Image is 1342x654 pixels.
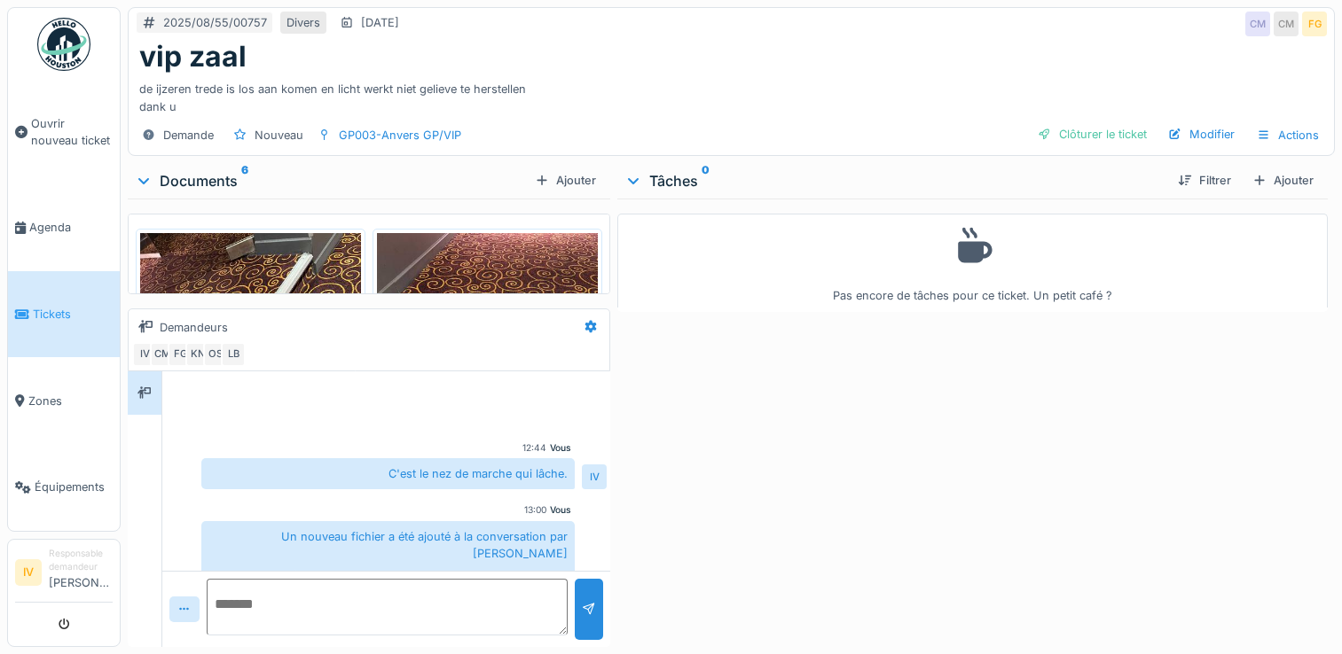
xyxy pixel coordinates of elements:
div: Responsable demandeur [49,547,113,574]
img: 6uqwugatc8nopim4e4vudft7vd23 [140,233,361,527]
a: Agenda [8,184,120,271]
sup: 6 [241,170,248,191]
a: Ouvrir nouveau ticket [8,81,120,184]
div: OS [203,342,228,367]
div: Demande [163,127,214,144]
span: Ouvrir nouveau ticket [31,115,113,149]
div: Ajouter [528,168,603,192]
div: FG [168,342,192,367]
div: Ajouter [1245,168,1321,192]
div: Nouveau [255,127,303,144]
a: IV Responsable demandeur[PERSON_NAME] [15,547,113,603]
div: Clôturer le ticket [1031,122,1154,146]
li: IV [15,559,42,586]
div: Divers [286,14,320,31]
div: Filtrer [1171,168,1238,192]
li: [PERSON_NAME] [49,547,113,598]
div: Documents [135,170,528,191]
div: Demandeurs [160,319,228,336]
div: Tâches [624,170,1164,191]
div: 13:00 [524,503,546,517]
div: LB [221,342,246,367]
div: 12:44 [522,441,546,455]
a: Équipements [8,444,120,531]
div: FG [1302,12,1327,36]
img: Badge_color-CXgf-gQk.svg [37,18,90,71]
div: 2025/08/55/00757 [163,14,267,31]
div: IV [132,342,157,367]
div: Modifier [1161,122,1242,146]
img: oc87hqfb1snipb4z7fmkpmrhkmrt [377,233,598,399]
div: CM [1274,12,1299,36]
h1: vip zaal [139,40,247,74]
span: Équipements [35,479,113,495]
a: Zones [8,357,120,444]
div: Vous [550,441,571,455]
div: CM [1245,12,1270,36]
div: Pas encore de tâches pour ce ticket. Un petit café ? [629,222,1316,304]
span: Tickets [33,306,113,323]
span: Agenda [29,219,113,236]
span: Zones [28,393,113,409]
sup: 0 [702,170,710,191]
div: CM [150,342,175,367]
div: Actions [1249,122,1327,148]
a: Tickets [8,271,120,358]
div: Vous [550,503,571,517]
div: [DATE] [361,14,399,31]
div: C'est le nez de marche qui lâche. [201,458,575,489]
div: IV [582,464,607,489]
div: GP003-Anvers GP/VIP [339,127,461,144]
div: de ijzeren trede is los aan komen en licht werkt niet gelieve te herstellen dank u [139,74,1323,114]
div: KN [185,342,210,367]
